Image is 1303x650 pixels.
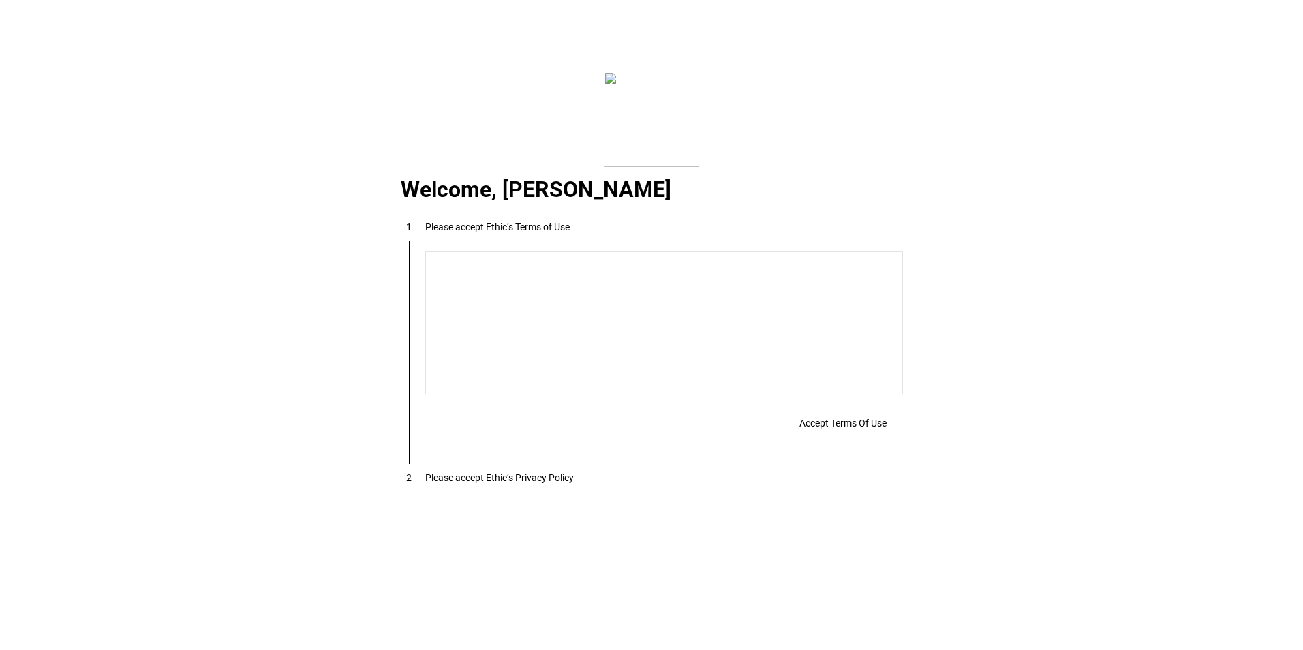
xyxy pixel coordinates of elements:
[384,183,919,199] div: Welcome, [PERSON_NAME]
[425,221,570,232] div: Please accept Ethic’s Terms of Use
[425,472,574,483] div: Please accept Ethic’s Privacy Policy
[604,72,699,167] img: corporate.svg
[406,221,412,232] span: 1
[406,472,412,483] span: 2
